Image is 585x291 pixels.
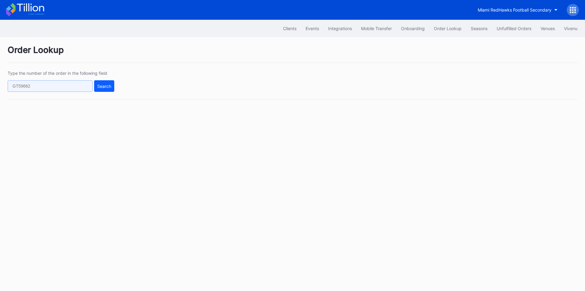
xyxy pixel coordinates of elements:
div: Clients [283,26,296,31]
button: Order Lookup [429,23,466,34]
input: GT59662 [8,80,93,92]
button: Mobile Transfer [356,23,396,34]
div: Seasons [471,26,487,31]
button: Integrations [324,23,356,34]
button: Vivenu [559,23,582,34]
button: Clients [278,23,301,34]
div: Order Lookup [434,26,462,31]
div: Onboarding [401,26,425,31]
div: Events [306,26,319,31]
div: Integrations [328,26,352,31]
div: Type the number of the order in the following field [8,71,114,76]
div: Miami RedHawks Football Secondary [478,7,551,12]
button: Search [94,80,114,92]
button: Seasons [466,23,492,34]
button: Miami RedHawks Football Secondary [473,4,562,16]
div: Search [97,84,111,89]
button: Unfulfilled Orders [492,23,536,34]
div: Order Lookup [8,45,577,63]
button: Venues [536,23,559,34]
button: Events [301,23,324,34]
div: Mobile Transfer [361,26,392,31]
div: Unfulfilled Orders [497,26,531,31]
div: Vivenu [564,26,577,31]
button: Onboarding [396,23,429,34]
div: Venues [541,26,555,31]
